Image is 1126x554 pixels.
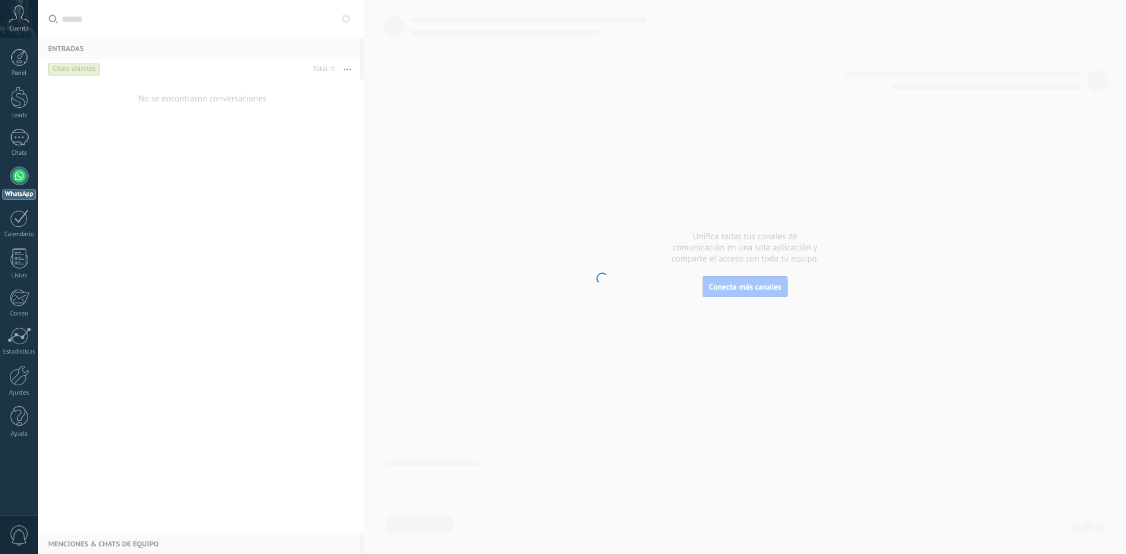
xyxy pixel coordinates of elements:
div: Listas [2,272,36,280]
div: Chats [2,149,36,157]
div: Calendario [2,231,36,239]
div: Ajustes [2,389,36,397]
div: Estadísticas [2,348,36,356]
div: Leads [2,112,36,120]
div: Ayuda [2,430,36,438]
span: Cuenta [9,25,29,33]
div: Panel [2,70,36,77]
div: Correo [2,310,36,318]
div: WhatsApp [2,189,36,200]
